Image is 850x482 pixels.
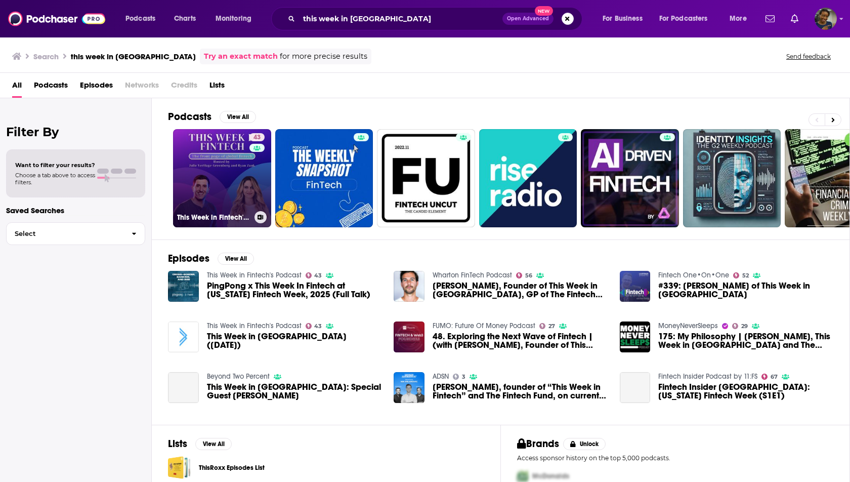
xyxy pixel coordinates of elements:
[168,437,187,450] h2: Lists
[659,12,708,26] span: For Podcasters
[517,437,559,450] h2: Brands
[620,322,651,352] img: 175: My Philosophy | Nik Milanović, This Week in Fintech and The Fintech Fund
[771,375,778,379] span: 67
[209,77,225,98] a: Lists
[516,272,532,278] a: 56
[207,271,302,279] a: This Week in Fintech's Podcast
[462,375,465,379] span: 3
[207,322,302,330] a: This Week in Fintech's Podcast
[433,332,608,349] a: 48. Exploring the Next Wave of Fintech | (with Nik Milanović, Founder of This Week in FinTech) | ...
[71,52,196,61] h3: this week in [GEOGRAPHIC_DATA]
[433,383,608,400] span: [PERSON_NAME], founder of “This Week in Fintech” and The Fintech Fund, on current trends and the ...
[168,271,199,302] img: PingPong x This Week In Fintech at New York Fintech Week, 2025 (Full Talk)
[620,271,651,302] a: #339: Nik Milanovic of This Week in Fintech
[658,383,833,400] span: Fintech Insider [GEOGRAPHIC_DATA]: [US_STATE] Fintech Week (S1E1)
[761,374,778,380] a: 67
[535,6,553,16] span: New
[539,323,555,329] a: 27
[394,271,424,302] img: Nik Milanović, Founder of This Week in Fintech, GP of The Fintech Fund - A leading voice in fintech
[507,16,549,21] span: Open Advanced
[548,324,555,329] span: 27
[433,322,535,330] a: FUMO: Future Of Money Podcast
[563,438,606,450] button: Unlock
[314,324,322,329] span: 43
[299,11,502,27] input: Search podcasts, credits, & more...
[168,110,256,123] a: PodcastsView All
[6,206,145,215] p: Saved Searches
[596,11,655,27] button: open menu
[207,383,382,400] span: This Week in [GEOGRAPHIC_DATA]: Special Guest [PERSON_NAME]
[207,332,382,349] span: This Week in [GEOGRAPHIC_DATA] ([DATE])
[658,282,833,299] span: #339: [PERSON_NAME] of This Week in [GEOGRAPHIC_DATA]
[199,462,265,473] a: ThisRoxx Episodes List
[603,12,643,26] span: For Business
[207,282,382,299] a: PingPong x This Week In Fintech at New York Fintech Week, 2025 (Full Talk)
[741,324,748,329] span: 29
[7,230,123,237] span: Select
[658,332,833,349] span: 175: My Philosophy | [PERSON_NAME], This Week in [GEOGRAPHIC_DATA] and The Fintech Fund
[34,77,68,98] a: Podcasts
[433,282,608,299] a: Nik Milanović, Founder of This Week in Fintech, GP of The Fintech Fund - A leading voice in fintech
[125,12,155,26] span: Podcasts
[173,129,271,227] a: 43This Week in Fintech's Podcast
[815,8,837,30] button: Show profile menu
[433,282,608,299] span: [PERSON_NAME], Founder of This Week in [GEOGRAPHIC_DATA], GP of The Fintech Fund - A leading voic...
[761,10,779,27] a: Show notifications dropdown
[33,52,59,61] h3: Search
[658,322,718,330] a: MoneyNeverSleeps
[174,12,196,26] span: Charts
[168,372,199,403] a: This Week in Fintech: Special Guest Jillian Williams
[525,273,532,278] span: 56
[502,13,554,25] button: Open AdvancedNew
[433,271,512,279] a: Wharton FinTech Podcast
[168,322,199,352] img: This Week in Fintech (Oct 11th)
[433,332,608,349] span: 48. Exploring the Next Wave of Fintech | (with [PERSON_NAME], Founder of This Week in FinTech) | ...
[6,125,145,139] h2: Filter By
[733,272,749,278] a: 52
[732,323,748,329] a: 29
[722,11,759,27] button: open menu
[281,7,592,30] div: Search podcasts, credits, & more...
[787,10,802,27] a: Show notifications dropdown
[815,8,837,30] span: Logged in as sabrinajohnson
[216,12,251,26] span: Monitoring
[118,11,168,27] button: open menu
[433,372,449,381] a: ADSN
[204,51,278,62] a: Try an exact match
[220,111,256,123] button: View All
[306,272,322,278] a: 43
[433,383,608,400] a: Nik Milanović, founder of “This Week in Fintech” and The Fintech Fund, on current trends and the ...
[80,77,113,98] a: Episodes
[168,456,191,479] a: ThisRoxx Episodes List
[658,383,833,400] a: Fintech Insider USA: New York Fintech Week (S1E1)
[517,454,833,462] p: Access sponsor history on the top 5,000 podcasts.
[280,51,367,62] span: for more precise results
[658,271,729,279] a: Fintech One•On•One
[730,12,747,26] span: More
[394,372,424,403] a: Nik Milanović, founder of “This Week in Fintech” and The Fintech Fund, on current trends and the ...
[658,282,833,299] a: #339: Nik Milanovic of This Week in Fintech
[815,8,837,30] img: User Profile
[195,438,232,450] button: View All
[453,374,465,380] a: 3
[125,77,159,98] span: Networks
[171,77,197,98] span: Credits
[253,133,261,143] span: 43
[168,252,254,265] a: EpisodesView All
[12,77,22,98] a: All
[168,437,232,450] a: ListsView All
[532,472,569,480] span: McDonalds
[168,252,209,265] h2: Episodes
[168,110,211,123] h2: Podcasts
[207,372,270,381] a: Beyond Two Percent
[167,11,202,27] a: Charts
[394,322,424,352] img: 48. Exploring the Next Wave of Fintech | (with Nik Milanović, Founder of This Week in FinTech) | ...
